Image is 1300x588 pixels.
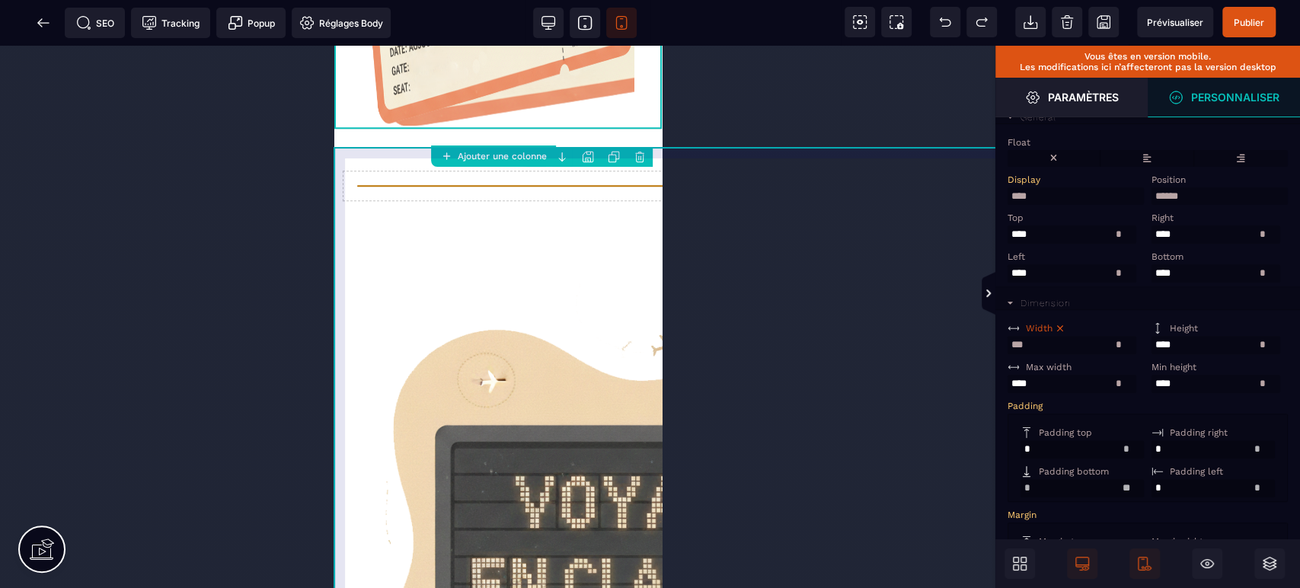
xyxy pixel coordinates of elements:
[1008,510,1036,520] span: Margin
[1026,323,1052,334] span: Width
[1021,298,1071,308] div: Dimension
[995,271,1011,317] span: Afficher les vues
[28,8,59,38] span: Retour
[131,8,210,38] span: Code de suivi
[1003,62,1292,72] p: Les modifications ici n’affecteront pas la version desktop
[431,145,556,167] button: Ajouter une colonne
[1039,536,1086,547] span: Margin top
[1005,548,1035,579] span: Ouvrir les blocs
[1151,536,1203,547] span: Margin right
[1151,213,1174,223] span: Right
[1039,466,1109,477] span: Padding bottom
[1192,548,1222,579] span: Masquer le bloc
[142,15,200,30] span: Tracking
[1254,548,1285,579] span: Ouvrir les calques
[1191,91,1279,103] strong: Personnaliser
[65,8,125,38] span: Métadata SEO
[1151,174,1186,185] span: Position
[1137,7,1213,37] span: Aperçu
[930,7,960,37] span: Défaire
[216,8,286,38] span: Créer une alerte modale
[1026,362,1072,372] span: Max width
[1170,323,1198,334] span: Height
[995,78,1148,117] span: Ouvrir le gestionnaire de styles
[1148,78,1300,117] span: Ouvrir le gestionnaire de styles
[845,7,875,37] span: Voir les composants
[1151,362,1196,372] span: Min height
[1003,51,1292,62] p: Vous êtes en version mobile.
[1008,401,1043,411] span: Padding
[1015,7,1046,37] span: Importer
[1088,7,1119,37] span: Enregistrer
[1222,7,1276,37] span: Enregistrer le contenu
[1008,251,1025,262] span: Left
[1052,7,1082,37] span: Nettoyage
[1151,251,1183,262] span: Bottom
[1039,427,1092,438] span: Padding top
[458,151,547,161] strong: Ajouter une colonne
[1129,548,1160,579] span: Afficher le mobile
[1008,174,1040,185] span: Display
[1048,91,1119,103] strong: Paramètres
[1067,548,1097,579] span: Afficher le desktop
[228,15,275,30] span: Popup
[966,7,997,37] span: Rétablir
[606,8,637,38] span: Voir mobile
[299,15,383,30] span: Réglages Body
[76,15,114,30] span: SEO
[1170,427,1228,438] span: Padding right
[1147,17,1203,28] span: Prévisualiser
[570,8,600,38] span: Voir tablette
[1008,137,1030,148] span: Float
[533,8,564,38] span: Voir bureau
[1234,17,1264,28] span: Publier
[1170,466,1223,477] span: Padding left
[881,7,912,37] span: Capture d'écran
[292,8,391,38] span: Favicon
[1008,213,1024,223] span: Top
